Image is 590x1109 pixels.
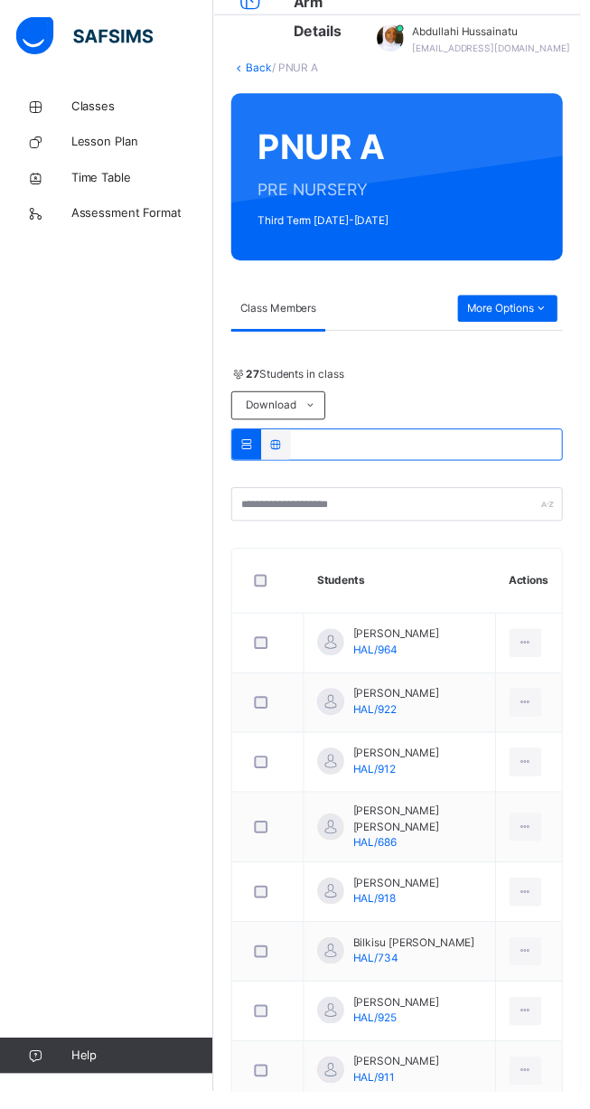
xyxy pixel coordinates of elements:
[262,181,527,205] span: PRE NURSERY
[359,1028,403,1041] span: HAL/925
[16,17,155,55] img: safsims
[250,61,276,75] a: Back
[359,636,446,653] span: [PERSON_NAME]
[276,61,323,75] span: / PNUR A
[503,558,571,624] th: Actions
[359,950,482,966] span: Bilkisu [PERSON_NAME]
[244,305,322,322] span: Class Members
[72,1064,216,1082] span: Help
[359,816,490,849] span: [PERSON_NAME] [PERSON_NAME]
[359,1010,446,1027] span: [PERSON_NAME]
[72,172,217,190] span: Time Table
[359,697,446,713] span: [PERSON_NAME]
[474,305,557,322] span: More Options
[359,889,446,906] span: [PERSON_NAME]
[359,850,403,863] span: HAL/686
[72,136,217,154] span: Lesson Plan
[359,907,402,920] span: HAL/918
[250,372,350,389] span: Students in class
[309,558,504,624] th: Students
[359,1071,446,1087] span: [PERSON_NAME]
[359,1088,401,1102] span: HAL/911
[72,208,217,226] span: Assessment Format
[250,373,264,387] b: 27
[359,714,403,728] span: HAL/922
[419,43,579,54] span: [EMAIL_ADDRESS][DOMAIN_NAME]
[359,653,404,667] span: HAL/964
[359,757,446,774] span: [PERSON_NAME]
[419,24,579,41] span: Abdullahi Hussainatu
[262,216,527,232] span: Third Term [DATE]-[DATE]
[72,99,217,117] span: Classes
[249,404,301,420] span: Download
[359,775,402,788] span: HAL/912
[359,967,405,981] span: HAL/734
